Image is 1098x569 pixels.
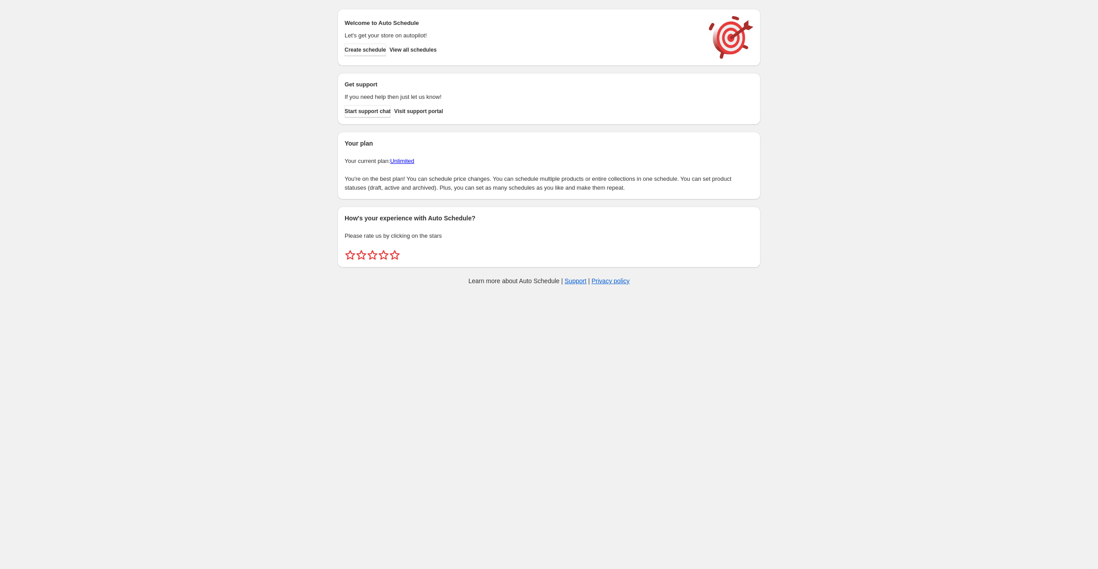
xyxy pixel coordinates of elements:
p: Your current plan: [345,157,753,166]
a: Privacy policy [592,277,630,284]
h2: Get support [345,80,700,89]
a: Support [565,277,586,284]
span: Visit support portal [394,108,443,115]
span: Create schedule [345,46,386,53]
a: Visit support portal [394,105,443,118]
a: Unlimited [390,158,414,164]
p: If you need help then just let us know! [345,93,700,102]
p: Please rate us by clicking on the stars [345,232,753,240]
h2: Your plan [345,139,753,148]
h2: How's your experience with Auto Schedule? [345,214,753,223]
button: View all schedules [390,44,437,56]
button: Create schedule [345,44,386,56]
h2: Welcome to Auto Schedule [345,19,700,28]
p: You're on the best plan! You can schedule price changes. You can schedule multiple products or en... [345,175,753,192]
a: Start support chat [345,105,390,118]
span: Start support chat [345,108,390,115]
p: Learn more about Auto Schedule | | [468,276,630,285]
p: Let's get your store on autopilot! [345,31,700,40]
span: View all schedules [390,46,437,53]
